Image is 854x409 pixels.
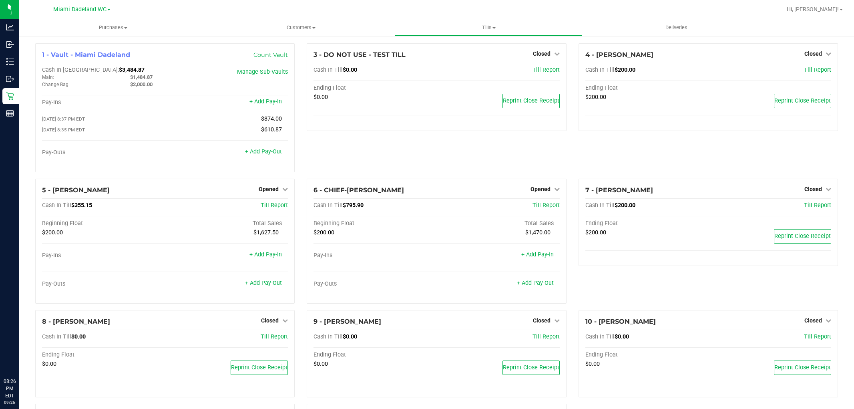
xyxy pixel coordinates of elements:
[532,333,560,340] span: Till Report
[313,51,406,58] span: 3 - DO NOT USE - TEST TILL
[517,280,554,286] a: + Add Pay-Out
[313,229,334,236] span: $200.00
[237,69,288,75] a: Manage Sub-Vaults
[774,97,831,104] span: Reprint Close Receipt
[42,186,110,194] span: 5 - [PERSON_NAME]
[8,345,32,369] iframe: Resource center
[130,81,153,87] span: $2,000.00
[207,24,394,31] span: Customers
[42,149,165,156] div: Pay-Outs
[436,220,559,227] div: Total Sales
[585,361,600,367] span: $0.00
[313,361,328,367] span: $0.00
[313,94,328,101] span: $0.00
[533,317,551,324] span: Closed
[4,378,16,399] p: 08:26 PM EDT
[42,333,71,340] span: Cash In Till
[42,220,165,227] div: Beginning Float
[42,116,85,122] span: [DATE] 8:37 PM EDT
[4,399,16,405] p: 09/26
[53,6,106,13] span: Miami Dadeland WC
[42,66,119,73] span: Cash In [GEOGRAPHIC_DATA]:
[655,24,698,31] span: Deliveries
[343,333,357,340] span: $0.00
[19,24,207,31] span: Purchases
[253,51,288,58] a: Count Vault
[42,202,71,209] span: Cash In Till
[774,361,831,375] button: Reprint Close Receipt
[6,92,14,100] inline-svg: Retail
[585,94,606,101] span: $200.00
[231,364,287,371] span: Reprint Close Receipt
[585,202,615,209] span: Cash In Till
[245,148,282,155] a: + Add Pay-Out
[261,202,288,209] a: Till Report
[6,40,14,48] inline-svg: Inbound
[521,251,554,258] a: + Add Pay-In
[42,318,110,325] span: 8 - [PERSON_NAME]
[6,23,14,31] inline-svg: Analytics
[532,66,560,73] a: Till Report
[395,19,583,36] a: Tills
[42,82,70,87] span: Change Bag:
[585,51,653,58] span: 4 - [PERSON_NAME]
[525,229,551,236] span: $1,470.00
[615,202,635,209] span: $200.00
[615,333,629,340] span: $0.00
[42,280,165,288] div: Pay-Outs
[24,344,33,353] iframe: Resource center unread badge
[585,333,615,340] span: Cash In Till
[503,97,559,104] span: Reprint Close Receipt
[532,202,560,209] a: Till Report
[774,229,831,244] button: Reprint Close Receipt
[787,6,839,12] span: Hi, [PERSON_NAME]!
[207,19,395,36] a: Customers
[533,50,551,57] span: Closed
[261,115,282,122] span: $874.00
[6,75,14,83] inline-svg: Outbound
[261,126,282,133] span: $610.87
[313,252,436,259] div: Pay-Ins
[249,251,282,258] a: + Add Pay-In
[395,24,582,31] span: Tills
[42,229,63,236] span: $200.00
[231,361,288,375] button: Reprint Close Receipt
[313,202,343,209] span: Cash In Till
[71,202,92,209] span: $355.15
[313,333,343,340] span: Cash In Till
[502,94,560,108] button: Reprint Close Receipt
[313,220,436,227] div: Beginning Float
[804,202,831,209] a: Till Report
[343,66,357,73] span: $0.00
[804,333,831,340] a: Till Report
[774,364,831,371] span: Reprint Close Receipt
[71,333,86,340] span: $0.00
[313,351,436,359] div: Ending Float
[261,333,288,340] a: Till Report
[774,94,831,108] button: Reprint Close Receipt
[585,351,708,359] div: Ending Float
[42,351,165,359] div: Ending Float
[261,317,279,324] span: Closed
[313,186,404,194] span: 6 - CHIEF-[PERSON_NAME]
[42,361,56,367] span: $0.00
[804,317,822,324] span: Closed
[804,66,831,73] a: Till Report
[19,19,207,36] a: Purchases
[42,252,165,259] div: Pay-Ins
[42,75,54,80] span: Main:
[615,66,635,73] span: $200.00
[313,318,381,325] span: 9 - [PERSON_NAME]
[804,50,822,57] span: Closed
[245,280,282,286] a: + Add Pay-Out
[42,99,165,106] div: Pay-Ins
[313,66,343,73] span: Cash In Till
[585,220,708,227] div: Ending Float
[585,85,708,92] div: Ending Float
[259,186,279,192] span: Opened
